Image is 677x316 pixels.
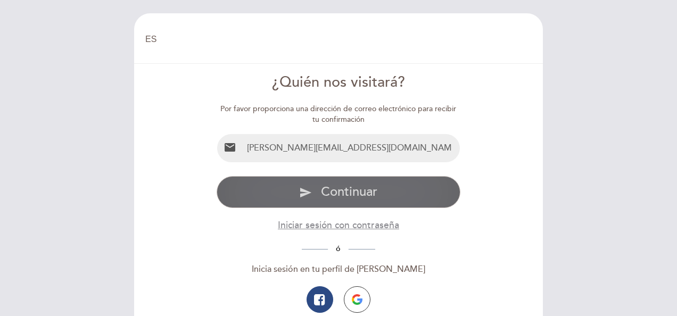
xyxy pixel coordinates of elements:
button: send Continuar [217,176,461,208]
span: Continuar [321,184,377,199]
div: Por favor proporciona una dirección de correo electrónico para recibir tu confirmación [217,104,461,125]
div: ¿Quién nos visitará? [217,72,461,93]
div: Inicia sesión en tu perfil de [PERSON_NAME] [217,263,461,276]
i: send [299,186,312,199]
input: Email [243,134,460,162]
i: email [224,141,236,154]
button: Iniciar sesión con contraseña [278,219,399,232]
span: ó [328,244,349,253]
img: icon-google.png [352,294,362,305]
